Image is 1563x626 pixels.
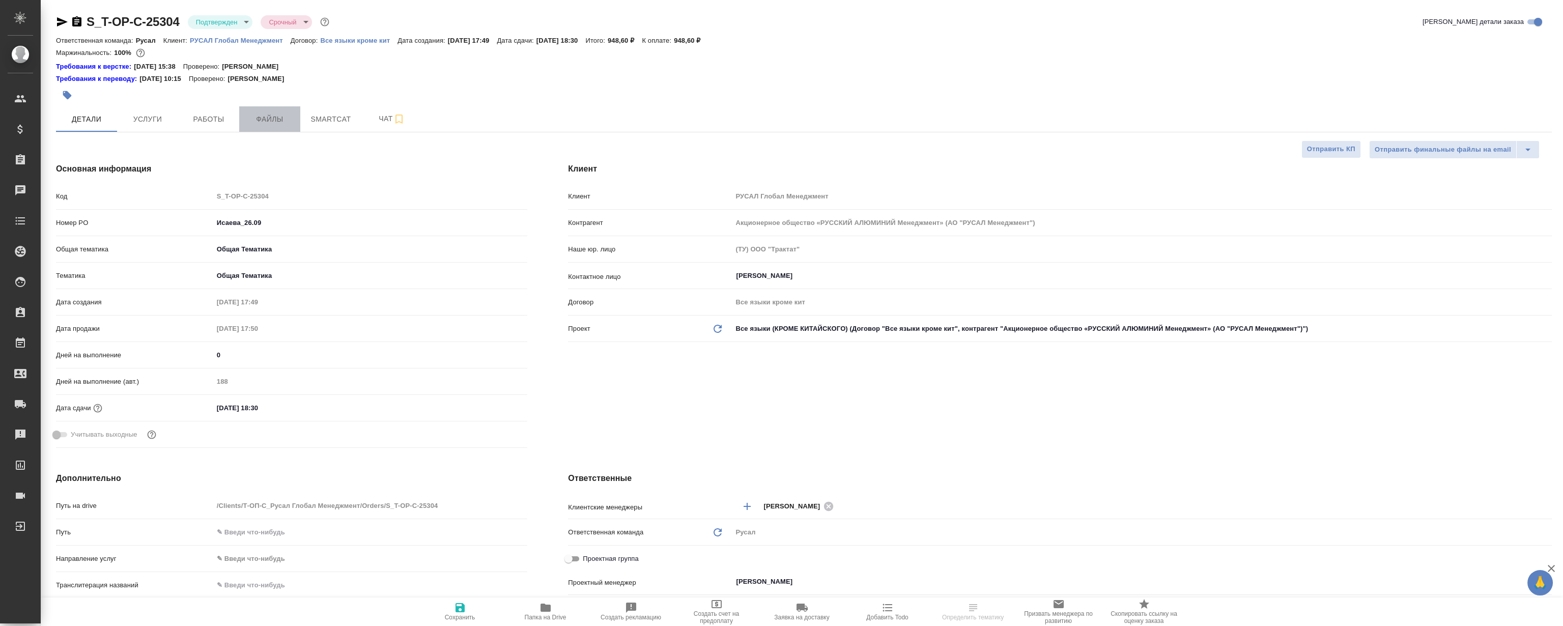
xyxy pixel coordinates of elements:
[674,597,759,626] button: Создать счет на предоплату
[213,321,302,336] input: Пустое поле
[568,527,643,537] p: Ответственная команда
[583,554,638,564] span: Проектная группа
[56,580,213,590] p: Транслитерация названий
[568,244,732,254] p: Наше юр. лицо
[56,554,213,564] p: Направление услуг
[497,37,536,44] p: Дата сдачи:
[190,36,291,44] a: РУСАЛ Глобал Менеджмент
[213,525,528,539] input: ✎ Введи что-нибудь
[213,241,528,258] div: Общая Тематика
[367,112,416,125] span: Чат
[139,74,189,84] p: [DATE] 10:15
[56,84,78,106] button: Добавить тэг
[56,350,213,360] p: Дней на выполнение
[525,614,566,621] span: Папка на Drive
[503,597,588,626] button: Папка на Drive
[91,402,104,415] button: Если добавить услуги и заполнить их объемом, то дата рассчитается автоматически
[1307,144,1355,155] span: Отправить КП
[732,215,1552,230] input: Пустое поле
[642,37,674,44] p: К оплате:
[568,472,1552,485] h4: Ответственные
[228,74,292,84] p: [PERSON_NAME]
[114,49,134,56] p: 100%
[601,614,661,621] span: Создать рекламацию
[568,578,732,588] p: Проектный менеджер
[213,550,528,567] div: ✎ Введи что-нибудь
[56,403,91,413] p: Дата сдачи
[445,614,475,621] span: Сохранить
[585,37,607,44] p: Итого:
[763,500,837,513] div: [PERSON_NAME]
[1546,275,1548,277] button: Open
[183,62,222,72] p: Проверено:
[71,16,83,28] button: Скопировать ссылку
[1531,572,1549,593] span: 🙏
[56,74,139,84] a: Требования к переводу:
[397,37,447,44] p: Дата создания:
[188,15,253,29] div: Подтвержден
[56,74,139,84] div: Нажми, чтобы открыть папку с инструкцией
[448,37,497,44] p: [DATE] 17:49
[866,614,908,621] span: Добавить Todo
[1016,597,1101,626] button: Призвать менеджера по развитию
[145,428,158,441] button: Выбери, если сб и вс нужно считать рабочими днями для выполнения заказа.
[568,297,732,307] p: Договор
[608,37,642,44] p: 948,60 ₽
[56,377,213,387] p: Дней на выполнение (авт.)
[417,597,503,626] button: Сохранить
[732,524,1552,541] div: Русал
[1101,597,1187,626] button: Скопировать ссылку на оценку заказа
[213,189,528,204] input: Пустое поле
[318,15,331,29] button: Доп статусы указывают на важность/срочность заказа
[190,37,291,44] p: РУСАЛ Глобал Менеджмент
[588,597,674,626] button: Создать рекламацию
[732,189,1552,204] input: Пустое поле
[163,37,190,44] p: Клиент:
[134,62,183,72] p: [DATE] 15:38
[213,215,528,230] input: ✎ Введи что-нибудь
[56,501,213,511] p: Путь на drive
[306,113,355,126] span: Smartcat
[763,501,826,511] span: [PERSON_NAME]
[1301,140,1361,158] button: Отправить КП
[261,15,311,29] div: Подтвержден
[568,272,732,282] p: Контактное лицо
[184,113,233,126] span: Работы
[774,614,829,621] span: Заявка на доставку
[193,18,241,26] button: Подтвержден
[189,74,228,84] p: Проверено:
[213,295,302,309] input: Пустое поле
[56,218,213,228] p: Номер PO
[1107,610,1181,624] span: Скопировать ссылку на оценку заказа
[845,597,930,626] button: Добавить Todo
[320,36,397,44] a: Все языки кроме кит
[735,494,759,519] button: Добавить менеджера
[759,597,845,626] button: Заявка на доставку
[1527,570,1553,595] button: 🙏
[56,324,213,334] p: Дата продажи
[136,37,163,44] p: Русал
[1022,610,1095,624] span: Призвать менеджера по развитию
[568,191,732,202] p: Клиент
[291,37,321,44] p: Договор:
[213,401,302,415] input: ✎ Введи что-нибудь
[568,502,732,513] p: Клиентские менеджеры
[245,113,294,126] span: Файлы
[56,244,213,254] p: Общая тематика
[56,49,114,56] p: Маржинальность:
[56,271,213,281] p: Тематика
[930,597,1016,626] button: Определить тематику
[1375,144,1511,156] span: Отправить финальные файлы на email
[56,62,134,72] div: Нажми, чтобы открыть папку с инструкцией
[56,62,134,72] a: Требования к верстке:
[568,163,1552,175] h4: Клиент
[56,527,213,537] p: Путь
[1369,140,1540,159] div: split button
[1546,505,1548,507] button: Open
[217,554,516,564] div: ✎ Введи что-нибудь
[213,267,528,284] div: Общая Тематика
[56,297,213,307] p: Дата создания
[56,163,527,175] h4: Основная информация
[213,578,528,592] input: ✎ Введи что-нибудь
[123,113,172,126] span: Услуги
